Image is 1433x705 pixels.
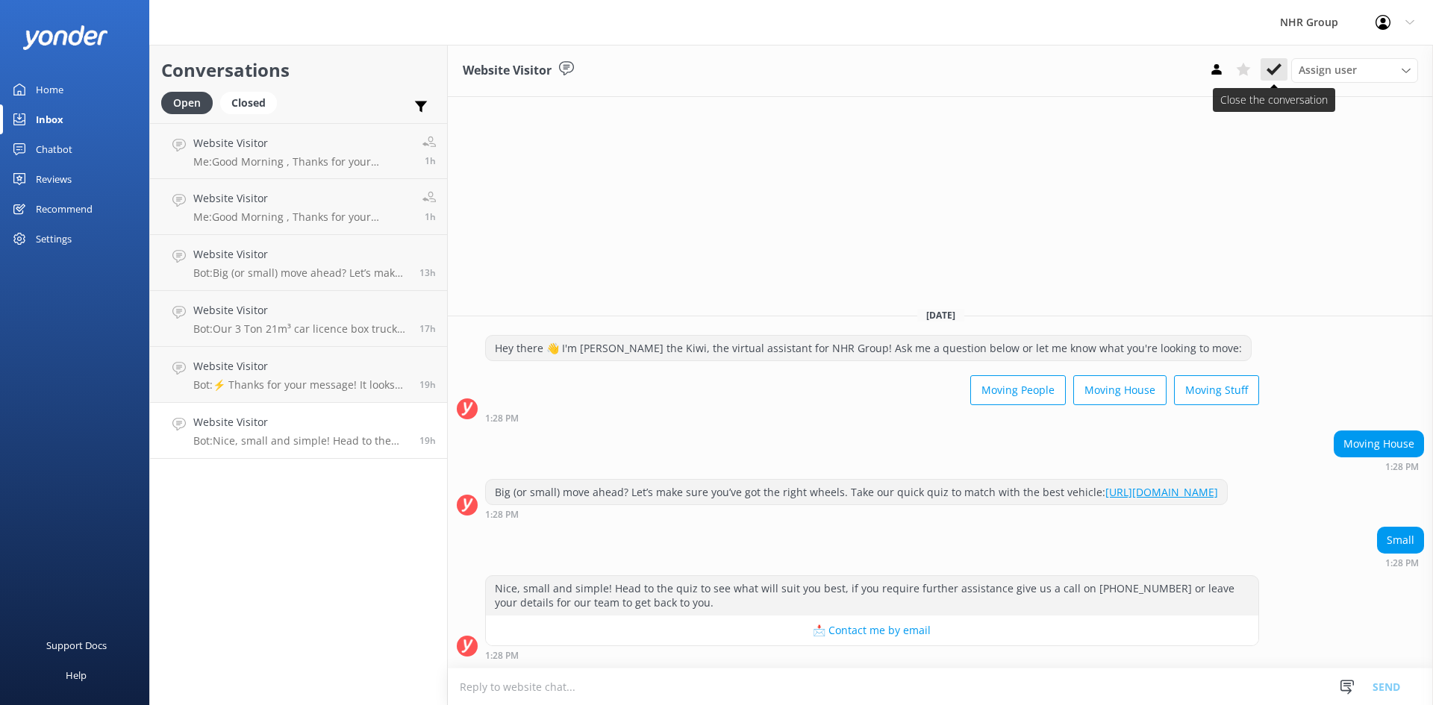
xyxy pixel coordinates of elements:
[485,650,1259,660] div: Sep 10 2025 01:28pm (UTC +12:00) Pacific/Auckland
[486,480,1227,505] div: Big (or small) move ahead? Let’s make sure you’ve got the right wheels. Take our quick quiz to ma...
[193,378,408,392] p: Bot: ⚡ Thanks for your message! It looks like this one might be best handled by our team directly...
[193,358,408,375] h4: Website Visitor
[485,510,519,519] strong: 1:28 PM
[36,134,72,164] div: Chatbot
[150,123,447,179] a: Website VisitorMe:Good Morning , Thanks for your message, would you mind telling what sorts of ve...
[425,210,436,223] span: Sep 11 2025 07:32am (UTC +12:00) Pacific/Auckland
[1291,58,1418,82] div: Assign User
[150,403,447,459] a: Website VisitorBot:Nice, small and simple! Head to the quiz to see what will suit you best, if yo...
[193,434,408,448] p: Bot: Nice, small and simple! Head to the quiz to see what will suit you best, if you require furt...
[485,413,1259,423] div: Sep 10 2025 01:28pm (UTC +12:00) Pacific/Auckland
[193,322,408,336] p: Bot: Our 3 Ton 21m³ car licence box truck with tail lift starts from $298/day including GST. It's...
[36,104,63,134] div: Inbox
[419,322,436,335] span: Sep 10 2025 03:54pm (UTC +12:00) Pacific/Auckland
[150,179,447,235] a: Website VisitorMe:Good Morning , Thanks for your message, would you mind telling what sorts of ve...
[36,224,72,254] div: Settings
[36,194,93,224] div: Recommend
[1385,463,1419,471] strong: 1:28 PM
[161,56,436,84] h2: Conversations
[193,210,411,224] p: Me: Good Morning , Thanks for your message, would you mind telling what sorts of vehicle are you ...
[150,291,447,347] a: Website VisitorBot:Our 3 Ton 21m³ car licence box truck with tail lift starts from $298/day inclu...
[486,615,1258,645] button: 📩 Contact me by email
[485,414,519,423] strong: 1:28 PM
[193,155,411,169] p: Me: Good Morning , Thanks for your message, would you mind telling what sorts of vehicle are you ...
[486,576,1258,615] div: Nice, small and simple! Head to the quiz to see what will suit you best, if you require further a...
[1334,431,1423,457] div: Moving House
[419,434,436,447] span: Sep 10 2025 01:28pm (UTC +12:00) Pacific/Auckland
[193,302,408,319] h4: Website Visitor
[22,25,108,50] img: yonder-white-logo.png
[161,94,220,110] a: Open
[1299,62,1357,78] span: Assign user
[485,509,1228,519] div: Sep 10 2025 01:28pm (UTC +12:00) Pacific/Auckland
[1378,527,1423,553] div: Small
[220,92,277,114] div: Closed
[1105,485,1218,499] a: [URL][DOMAIN_NAME]
[220,94,284,110] a: Closed
[193,190,411,207] h4: Website Visitor
[193,414,408,430] h4: Website Visitor
[1174,375,1259,405] button: Moving Stuff
[463,61,552,81] h3: Website Visitor
[1334,461,1424,471] div: Sep 10 2025 01:28pm (UTC +12:00) Pacific/Auckland
[419,378,436,391] span: Sep 10 2025 01:41pm (UTC +12:00) Pacific/Auckland
[66,660,87,690] div: Help
[193,135,411,151] h4: Website Visitor
[150,235,447,291] a: Website VisitorBot:Big (or small) move ahead? Let’s make sure you’ve got the right wheels. Take o...
[1377,557,1424,568] div: Sep 10 2025 01:28pm (UTC +12:00) Pacific/Auckland
[193,266,408,280] p: Bot: Big (or small) move ahead? Let’s make sure you’ve got the right wheels. Take our quick quiz ...
[193,246,408,263] h4: Website Visitor
[425,154,436,167] span: Sep 11 2025 07:34am (UTC +12:00) Pacific/Auckland
[161,92,213,114] div: Open
[36,164,72,194] div: Reviews
[1073,375,1167,405] button: Moving House
[419,266,436,279] span: Sep 10 2025 07:02pm (UTC +12:00) Pacific/Auckland
[36,75,63,104] div: Home
[970,375,1066,405] button: Moving People
[485,651,519,660] strong: 1:28 PM
[486,336,1251,361] div: Hey there 👋 I'm [PERSON_NAME] the Kiwi, the virtual assistant for NHR Group! Ask me a question be...
[1385,559,1419,568] strong: 1:28 PM
[917,309,964,322] span: [DATE]
[46,630,107,660] div: Support Docs
[150,347,447,403] a: Website VisitorBot:⚡ Thanks for your message! It looks like this one might be best handled by our...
